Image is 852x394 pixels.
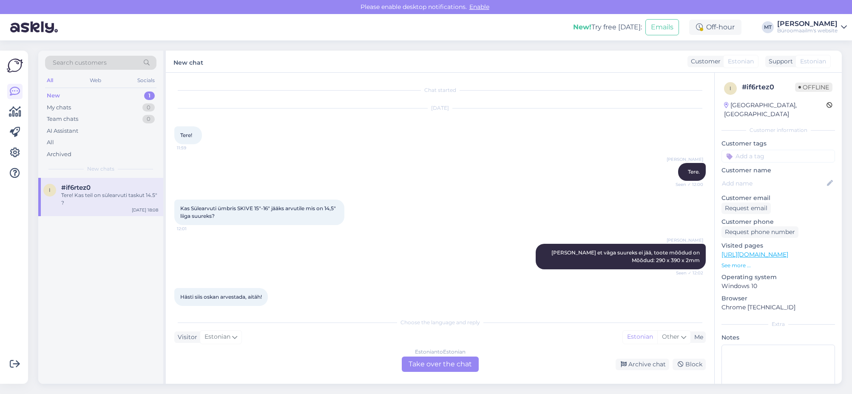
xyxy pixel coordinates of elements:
[47,91,60,100] div: New
[180,132,192,138] span: Tere!
[721,139,835,148] p: Customer tags
[721,194,835,203] p: Customer email
[721,303,835,312] p: Chrome [TECHNICAL_ID]
[47,127,78,135] div: AI Assistant
[687,57,721,66] div: Customer
[722,179,825,188] input: Add name
[721,126,835,134] div: Customer information
[174,333,197,342] div: Visitor
[177,226,209,232] span: 12:01
[87,165,114,173] span: New chats
[728,57,754,66] span: Estonian
[721,320,835,328] div: Extra
[144,91,155,100] div: 1
[721,294,835,303] p: Browser
[7,57,23,74] img: Askly Logo
[204,332,230,342] span: Estonian
[673,359,706,370] div: Block
[777,20,838,27] div: [PERSON_NAME]
[800,57,826,66] span: Estonian
[573,22,642,32] div: Try free [DATE]:
[721,251,788,258] a: [URL][DOMAIN_NAME]
[45,75,55,86] div: All
[61,191,158,207] div: Tere! Kas teil on sülearvuti taskut 14.5" ?
[177,145,209,151] span: 11:59
[49,187,51,193] span: i
[623,331,657,343] div: Estonian
[795,83,832,92] span: Offline
[402,357,479,372] div: Take over the chat
[47,115,78,123] div: Team chats
[174,86,706,94] div: Chat started
[721,262,835,269] p: See more ...
[47,150,71,159] div: Archived
[132,207,158,213] div: [DATE] 18:08
[142,115,155,123] div: 0
[174,104,706,112] div: [DATE]
[662,333,679,340] span: Other
[730,85,731,91] span: i
[777,20,847,34] a: [PERSON_NAME]Büroomaailm's website
[616,359,669,370] div: Archive chat
[721,166,835,175] p: Customer name
[721,333,835,342] p: Notes
[173,56,203,67] label: New chat
[721,150,835,163] input: Add a tag
[61,184,91,191] span: #if6rtez0
[721,282,835,291] p: Windows 10
[667,156,703,163] span: [PERSON_NAME]
[688,168,700,175] span: Tere.
[415,348,466,356] div: Estonian to Estonian
[174,319,706,326] div: Choose the language and reply
[721,217,835,226] p: Customer phone
[765,57,793,66] div: Support
[742,82,795,92] div: # if6rtez0
[762,21,774,33] div: MT
[721,226,798,238] div: Request phone number
[721,241,835,250] p: Visited pages
[180,205,337,219] span: Kas Sülearvuti ümbris SKIVE 15"-16" jääks arvutile mis on 14,5" liiga suureks?
[671,270,703,276] span: Seen ✓ 12:02
[721,273,835,282] p: Operating system
[691,333,703,342] div: Me
[180,294,262,300] span: Hästi siis oskan arvestada, aitäh!
[47,103,71,112] div: My chats
[645,19,679,35] button: Emails
[551,249,701,263] span: [PERSON_NAME] et väga suureks ei jää, toote mõõdud on Mõõdud: 290 x 390 x 2mm
[573,23,591,31] b: New!
[88,75,103,86] div: Web
[53,58,107,67] span: Search customers
[721,203,771,214] div: Request email
[689,20,741,35] div: Off-hour
[724,101,826,119] div: [GEOGRAPHIC_DATA], [GEOGRAPHIC_DATA]
[47,138,54,147] div: All
[467,3,492,11] span: Enable
[777,27,838,34] div: Büroomaailm's website
[671,181,703,188] span: Seen ✓ 12:00
[142,103,155,112] div: 0
[667,237,703,243] span: [PERSON_NAME]
[136,75,156,86] div: Socials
